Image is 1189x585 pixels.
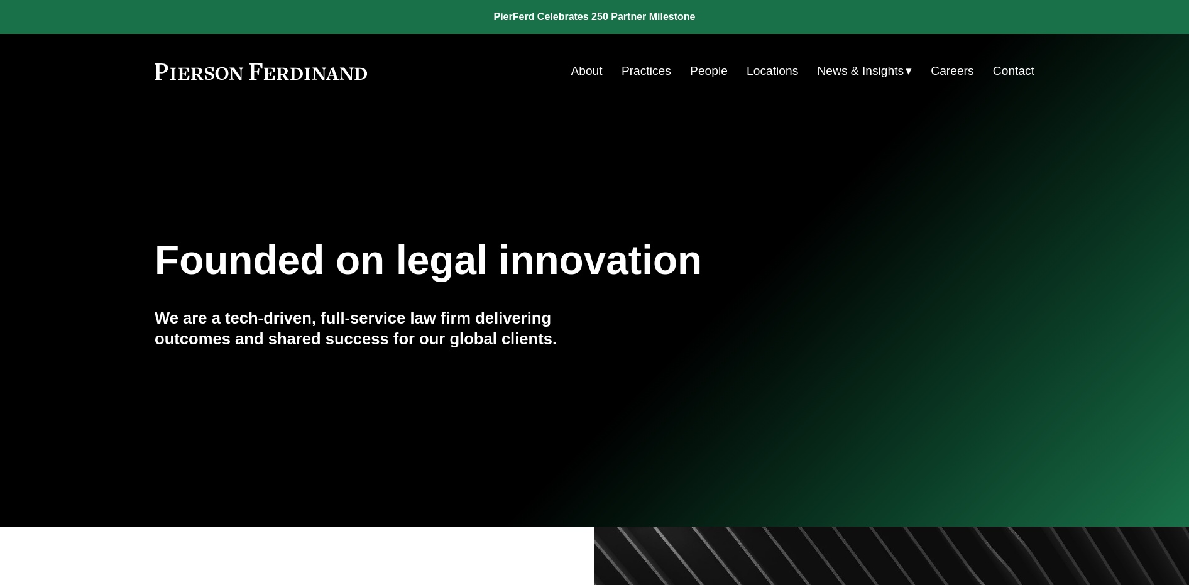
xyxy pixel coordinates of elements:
h1: Founded on legal innovation [155,238,888,283]
a: Practices [622,59,671,83]
a: People [690,59,728,83]
a: About [571,59,602,83]
a: folder dropdown [818,59,912,83]
h4: We are a tech-driven, full-service law firm delivering outcomes and shared success for our global... [155,308,594,349]
a: Careers [931,59,973,83]
a: Locations [747,59,798,83]
a: Contact [993,59,1034,83]
span: News & Insights [818,60,904,82]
